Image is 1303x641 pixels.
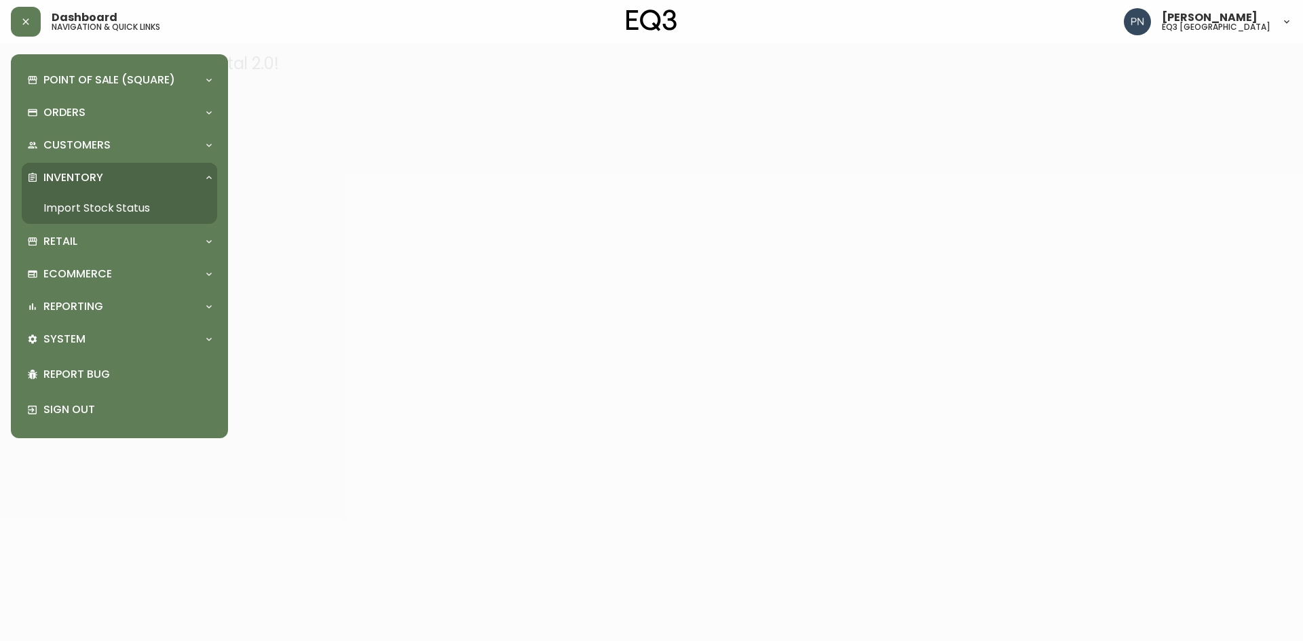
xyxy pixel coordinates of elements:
a: Import Stock Status [22,193,217,224]
p: Customers [43,138,111,153]
div: Sign Out [22,392,217,427]
p: Retail [43,234,77,249]
div: Point of Sale (Square) [22,65,217,95]
img: logo [626,9,677,31]
span: [PERSON_NAME] [1162,12,1258,23]
div: Reporting [22,292,217,322]
p: Report Bug [43,367,212,382]
p: Orders [43,105,86,120]
div: Ecommerce [22,259,217,289]
div: System [22,324,217,354]
p: Sign Out [43,402,212,417]
img: 496f1288aca128e282dab2021d4f4334 [1124,8,1151,35]
p: Reporting [43,299,103,314]
div: Orders [22,98,217,128]
span: Dashboard [52,12,117,23]
div: Customers [22,130,217,160]
div: Report Bug [22,357,217,392]
h5: navigation & quick links [52,23,160,31]
p: Point of Sale (Square) [43,73,175,88]
div: Retail [22,227,217,256]
p: Inventory [43,170,103,185]
div: Inventory [22,163,217,193]
p: System [43,332,86,347]
p: Ecommerce [43,267,112,281]
h5: eq3 [GEOGRAPHIC_DATA] [1162,23,1270,31]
